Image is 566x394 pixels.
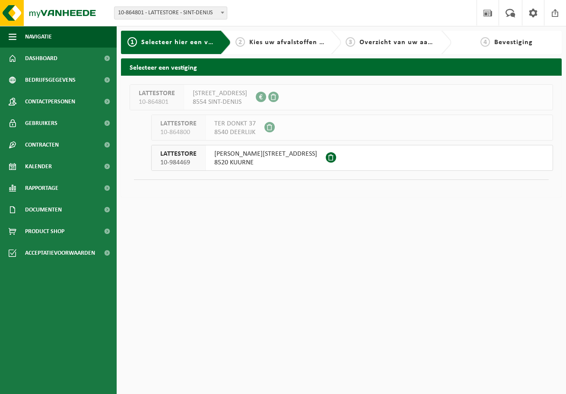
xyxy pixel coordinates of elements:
button: LATTESTORE 10-984469 [PERSON_NAME][STREET_ADDRESS]8520 KUURNE [151,145,553,171]
span: Kalender [25,156,52,177]
span: Product Shop [25,221,64,242]
span: Documenten [25,199,62,221]
span: Contracten [25,134,59,156]
span: Contactpersonen [25,91,75,112]
span: [STREET_ADDRESS] [193,89,247,98]
span: Selecteer hier een vestiging [141,39,235,46]
span: 8554 SINT-DENIJS [193,98,247,106]
span: 1 [127,37,137,47]
span: 4 [480,37,490,47]
span: LATTESTORE [160,150,197,158]
span: 10-984469 [160,158,197,167]
span: Overzicht van uw aanvraag [359,39,451,46]
span: Rapportage [25,177,58,199]
h2: Selecteer een vestiging [121,58,562,75]
span: Gebruikers [25,112,57,134]
span: Kies uw afvalstoffen en recipiënten [249,39,368,46]
span: 10-864801 - LATTESTORE - SINT-DENIJS [114,7,227,19]
span: Dashboard [25,48,57,69]
span: LATTESTORE [139,89,175,98]
span: [PERSON_NAME][STREET_ADDRESS] [214,150,317,158]
span: Bedrijfsgegevens [25,69,76,91]
span: 2 [235,37,245,47]
span: 10-864800 [160,128,197,137]
span: 8540 DEERLIJK [214,128,256,137]
span: TER DONKT 37 [214,119,256,128]
span: 3 [346,37,355,47]
span: 8520 KUURNE [214,158,317,167]
span: Navigatie [25,26,52,48]
span: Bevestiging [494,39,533,46]
span: LATTESTORE [160,119,197,128]
span: 10-864801 [139,98,175,106]
span: 10-864801 - LATTESTORE - SINT-DENIJS [114,6,227,19]
span: Acceptatievoorwaarden [25,242,95,264]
